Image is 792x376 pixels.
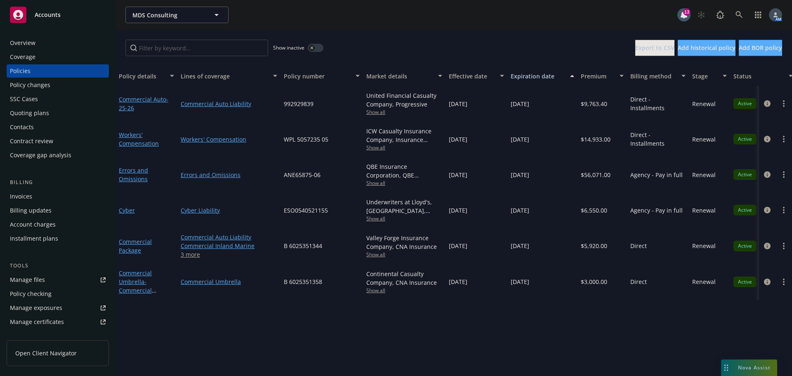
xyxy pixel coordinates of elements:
div: Quoting plans [10,106,49,120]
div: Manage exposures [10,301,62,315]
a: Commercial Auto Liability [181,233,277,241]
span: [DATE] [449,170,467,179]
a: Contract review [7,135,109,148]
button: MDS Consulting [125,7,229,23]
a: Errors and Omissions [181,170,277,179]
button: Stage [689,66,730,86]
span: Show all [366,144,442,151]
span: [DATE] [511,277,529,286]
span: Active [737,135,753,143]
a: Coverage [7,50,109,64]
span: ANE65875-06 [284,170,321,179]
div: Contract review [10,135,53,148]
span: Show all [366,109,442,116]
span: $9,763.40 [581,99,607,108]
span: Nova Assist [738,364,771,371]
div: Premium [581,72,615,80]
span: Agency - Pay in full [630,206,683,215]
div: Coverage gap analysis [10,149,71,162]
a: 3 more [181,250,277,259]
span: Active [737,278,753,286]
span: Active [737,171,753,178]
span: $14,933.00 [581,135,610,144]
div: 13 [683,8,691,16]
a: circleInformation [762,99,772,109]
span: Renewal [692,170,716,179]
button: Add BOR policy [739,40,782,56]
span: [DATE] [449,241,467,250]
a: Quoting plans [7,106,109,120]
a: Manage exposures [7,301,109,315]
a: Workers' Compensation [119,131,159,147]
a: Installment plans [7,232,109,245]
a: Commercial Auto [119,95,168,112]
div: Tools [7,262,109,270]
span: $3,000.00 [581,277,607,286]
a: Commercial Umbrella [181,277,277,286]
div: QBE Insurance Corporation, QBE Insurance Group, RT Specialty Insurance Services, LLC (RSG Special... [366,162,442,180]
span: B 6025351344 [284,241,322,250]
a: Cyber [119,206,135,214]
a: Policy changes [7,78,109,92]
button: Export to CSV [635,40,674,56]
button: Billing method [627,66,689,86]
span: [DATE] [449,135,467,144]
span: Direct - Installments [630,130,686,148]
div: Effective date [449,72,495,80]
a: Switch app [750,7,766,23]
span: Renewal [692,206,716,215]
span: - Commercial Umbrella [119,278,156,303]
div: Expiration date [511,72,565,80]
span: Renewal [692,99,716,108]
span: [DATE] [511,170,529,179]
div: Manage files [10,273,45,286]
div: Account charges [10,218,56,231]
span: Active [737,206,753,214]
a: Coverage gap analysis [7,149,109,162]
span: [DATE] [511,135,529,144]
span: [DATE] [511,241,529,250]
span: MDS Consulting [132,11,204,19]
a: Manage claims [7,329,109,343]
span: Active [737,242,753,250]
div: Policy details [119,72,165,80]
span: Direct - Installments [630,95,686,112]
span: Show inactive [273,44,304,51]
div: Valley Forge Insurance Company, CNA Insurance [366,234,442,251]
a: more [779,205,789,215]
a: circleInformation [762,241,772,251]
a: circleInformation [762,134,772,144]
a: Commercial Inland Marine [181,241,277,250]
span: Open Client Navigator [15,349,77,357]
span: [DATE] [449,206,467,215]
a: more [779,99,789,109]
span: Show all [366,180,442,187]
button: Market details [363,66,445,86]
div: Coverage [10,50,35,64]
div: Billing method [630,72,676,80]
a: Policies [7,64,109,78]
span: Renewal [692,241,716,250]
div: United Financial Casualty Company, Progressive [366,91,442,109]
a: Contacts [7,121,109,134]
div: Contacts [10,121,34,134]
a: more [779,170,789,180]
span: Accounts [35,12,61,18]
a: Policy checking [7,287,109,300]
button: Expiration date [507,66,577,86]
div: Installment plans [10,232,58,245]
span: Agency - Pay in full [630,170,683,179]
button: Effective date [445,66,507,86]
a: circleInformation [762,205,772,215]
span: Renewal [692,277,716,286]
div: Stage [692,72,718,80]
a: Commercial Auto Liability [181,99,277,108]
span: Show all [366,251,442,258]
a: Invoices [7,190,109,203]
a: Overview [7,36,109,50]
span: Active [737,100,753,107]
a: more [779,134,789,144]
a: more [779,241,789,251]
span: B 6025351358 [284,277,322,286]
